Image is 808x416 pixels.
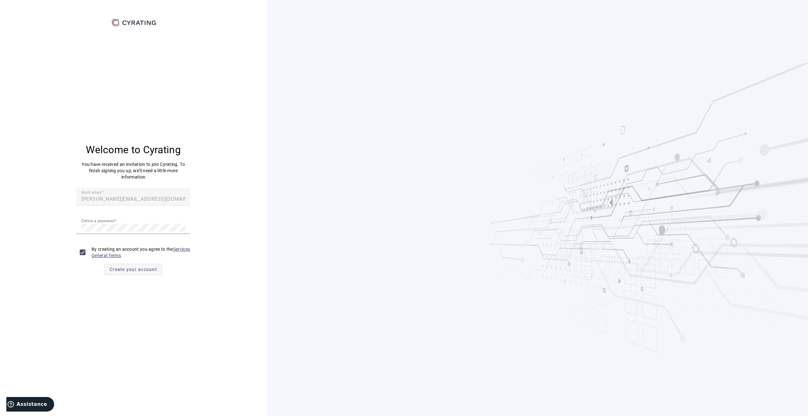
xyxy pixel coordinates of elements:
[110,266,157,273] span: Create your account
[81,190,101,195] mat-label: Work email
[92,246,190,259] span: By creating an account you agree to the
[76,161,190,180] p: You have received an invitation to join Cyrating. To finish signing you up, we'll need a little m...
[81,219,115,223] mat-label: Define a password
[122,21,156,25] g: CYRATING
[104,264,162,275] button: Create your account
[6,397,54,413] iframe: Ouvre un widget dans lequel vous pouvez trouver plus d’informations
[76,143,190,156] h3: Welcome to Cyrating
